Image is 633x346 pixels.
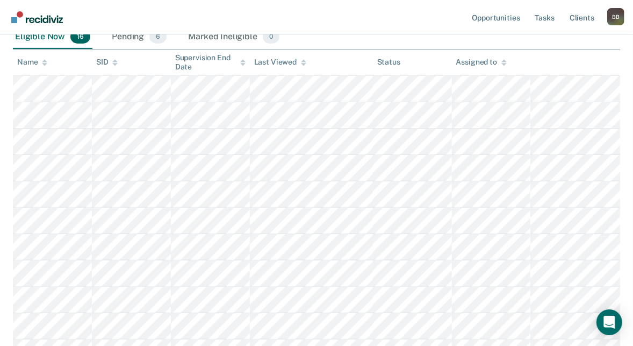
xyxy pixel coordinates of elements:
span: 6 [149,30,167,44]
div: Pending6 [110,25,169,49]
span: 16 [70,30,90,44]
button: Profile dropdown button [607,8,624,25]
div: Status [377,58,400,67]
div: Open Intercom Messenger [596,309,622,335]
div: Eligible Now16 [13,25,92,49]
div: Marked Ineligible0 [186,25,282,49]
span: 0 [263,30,279,44]
img: Recidiviz [11,11,63,23]
div: B B [607,8,624,25]
div: SID [96,58,118,67]
div: Name [17,58,47,67]
div: Supervision End Date [175,53,246,72]
div: Assigned to [456,58,507,67]
div: Last Viewed [254,58,306,67]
